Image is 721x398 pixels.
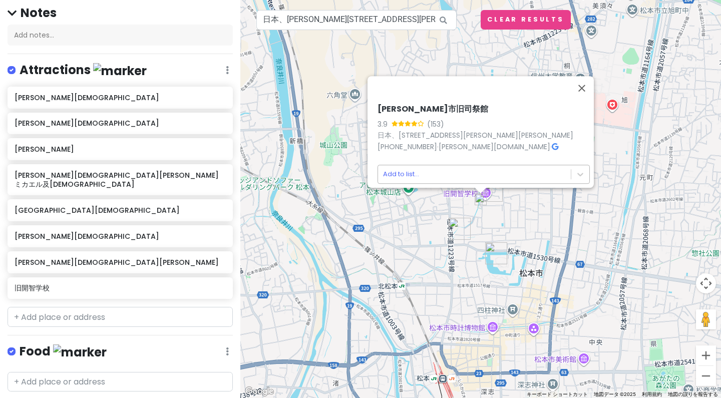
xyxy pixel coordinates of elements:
div: 3.9 [378,119,392,130]
button: Clear Results [481,10,571,30]
a: 地図の誤りを報告する [668,391,718,397]
input: + Add place or address [8,372,233,392]
a: Google マップでこの地域を開きます（新しいウィンドウが開きます） [243,385,276,398]
button: キーボード ショートカット [527,391,588,398]
a: 日本、[STREET_ADDRESS][PERSON_NAME][PERSON_NAME] [378,130,573,140]
a: [PHONE_NUMBER] [378,142,437,152]
h4: Attractions [20,62,147,79]
h6: [PERSON_NAME][DEMOGRAPHIC_DATA][PERSON_NAME]ミカエル及[DEMOGRAPHIC_DATA] [15,171,225,189]
h6: [PERSON_NAME] [15,145,225,154]
a: 利用規約（新しいタブで開きます） [642,391,662,397]
span: 地図データ ©2025 [594,391,636,397]
button: 閉じる [570,76,594,100]
h6: [PERSON_NAME][DEMOGRAPHIC_DATA] [15,119,225,128]
img: marker [53,344,107,360]
button: 地図上にペグマンをドロップして、ストリートビューを開きます [696,309,716,329]
h6: [PERSON_NAME][DEMOGRAPHIC_DATA][PERSON_NAME] [15,258,225,267]
h4: Notes [8,5,233,21]
input: Search a place [256,10,457,30]
div: 松本城 [485,242,507,264]
div: 旧開智学校 [481,180,503,202]
img: Google [243,385,276,398]
h4: Food [20,343,107,360]
div: Add to list... [383,169,419,179]
button: ズームアウト [696,366,716,386]
button: ズームイン [696,345,716,365]
a: [PERSON_NAME][DOMAIN_NAME] [439,142,550,152]
h6: [GEOGRAPHIC_DATA][DEMOGRAPHIC_DATA] [15,206,225,215]
h6: 旧開智学校 [15,283,225,292]
h6: [PERSON_NAME][DEMOGRAPHIC_DATA] [15,232,225,241]
div: 松本聖十字教会 [449,218,471,240]
h6: [PERSON_NAME][DEMOGRAPHIC_DATA] [15,93,225,102]
h6: [PERSON_NAME]市旧司祭館 [378,104,590,115]
i: Google Maps [552,143,558,150]
img: marker [93,63,147,79]
div: · · [378,104,590,153]
div: Add notes... [8,25,233,46]
div: (153) [427,119,444,130]
input: + Add place or address [8,307,233,327]
button: 地図のカメラ コントロール [696,273,716,293]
